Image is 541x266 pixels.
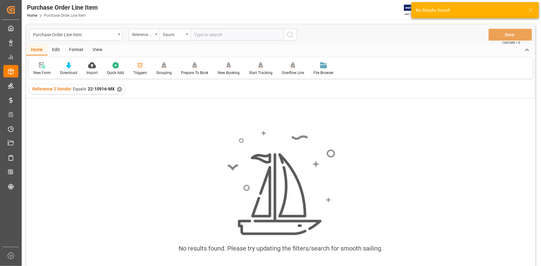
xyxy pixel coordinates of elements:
[129,29,160,41] button: open menu
[60,70,77,76] div: Download
[404,5,425,15] img: Exertis%20JAM%20-%20Email%20Logo.jpg_1722504956.jpg
[416,7,522,14] div: No Results found!
[313,70,334,76] div: File Browser
[282,70,304,76] div: Overflow Line
[156,70,172,76] div: Grouping
[218,70,240,76] div: New Booking
[26,45,47,55] div: Home
[502,40,520,45] span: Ctrl/CMD + S
[29,29,122,41] button: open menu
[33,30,116,38] div: Purchase Order Line Item
[27,13,37,18] a: Home
[33,70,51,76] div: New Form
[88,45,107,55] div: View
[88,86,115,91] span: 22-10916-MX
[73,86,86,91] span: Equals
[249,70,273,76] div: Start Tracking
[117,87,122,92] div: ✕
[86,70,98,76] div: Import
[133,70,147,76] div: Triggers
[47,45,64,55] div: Edit
[27,3,98,12] div: Purchase Order Line Item
[227,130,335,236] img: smooth_sailing.jpeg
[191,29,284,41] input: Type to search
[107,70,124,76] div: Quick Add
[179,244,383,253] div: No results found. Please try updating the filters/search for smooth sailing.
[160,29,191,41] button: open menu
[32,86,71,91] span: Reference 2 Vendor
[132,30,153,37] div: Reference 2 Vendor
[489,29,532,41] button: Save
[284,29,297,41] button: search button
[181,70,208,76] div: Prepare To Book
[163,30,184,37] div: Equals
[64,45,88,55] div: Format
